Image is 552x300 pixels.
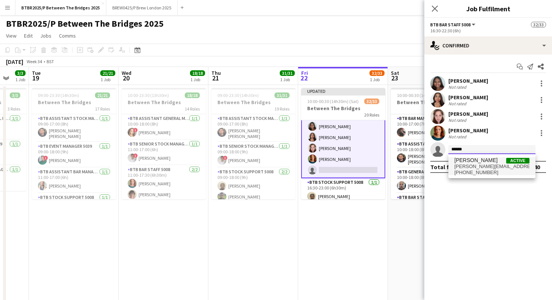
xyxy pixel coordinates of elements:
[122,99,206,106] h3: Between The Bridges
[424,36,552,55] div: Confirmed
[38,92,79,98] span: 09:00-23:30 (14h30m)
[210,74,221,82] span: 21
[391,70,399,76] span: Sat
[211,114,296,142] app-card-role: BTB Assistant Stock Manager 50061/109:00-17:00 (8h)[PERSON_NAME] [PERSON_NAME]
[211,88,296,199] app-job-card: 09:00-23:30 (14h30m)31/31Between The Bridges19 RolesBTB Assistant Stock Manager 50061/109:00-17:0...
[430,28,546,33] div: 16:30-22:30 (6h)
[21,31,36,41] a: Edit
[274,92,290,98] span: 31/31
[24,32,33,39] span: Edit
[301,88,385,94] div: Updated
[190,77,205,82] div: 1 Job
[301,88,385,199] app-job-card: Updated10:00-00:30 (14h30m) (Sat)32/33Between The Bridges20 RolesBTB Stock Manager 50061/116:00-0...
[101,77,115,82] div: 1 Job
[391,88,475,199] app-job-card: 10:00-00:30 (14h30m) (Sun)31/31Between The Bridges21 RolesBTB Bar Manager 50061/110:00-17:00 (7h)...
[190,70,205,76] span: 18/18
[448,111,488,117] div: [PERSON_NAME]
[95,92,110,98] span: 21/21
[390,74,399,82] span: 23
[56,31,79,41] a: Comms
[15,70,26,76] span: 3/3
[31,74,41,82] span: 19
[223,156,228,160] span: !
[531,22,546,27] span: 32/33
[397,92,449,98] span: 10:00-00:30 (14h30m) (Sun)
[211,70,221,76] span: Thu
[32,88,116,199] app-job-card: 09:00-23:30 (14h30m)21/21Between The Bridges17 RolesBTB Assistant Stock Manager 50061/109:00-17:0...
[454,157,498,164] span: Eloise Jones
[122,140,206,165] app-card-role: BTB Senior Stock Manager 50061/111:00-17:00 (6h)![PERSON_NAME]
[430,22,471,27] span: BTB Bar Staff 5008
[44,156,48,160] span: !
[133,153,138,158] span: !
[3,31,20,41] a: View
[301,70,308,76] span: Fri
[32,114,116,142] app-card-role: BTB Assistant Stock Manager 50061/109:00-17:00 (8h)[PERSON_NAME] [PERSON_NAME]
[364,112,379,118] span: 20 Roles
[6,18,164,29] h1: BTBR2025/P Between The Bridges 2025
[280,70,295,76] span: 31/31
[100,70,115,76] span: 21/21
[8,106,20,112] span: 3 Roles
[370,77,384,82] div: 1 Job
[32,70,41,76] span: Tue
[32,168,116,193] app-card-role: BTB Assistant Bar Manager 50061/111:00-17:00 (6h)[PERSON_NAME]
[133,128,138,132] span: !
[217,92,259,98] span: 09:00-23:30 (14h30m)
[25,59,44,64] span: Week 34
[121,74,131,82] span: 20
[307,98,359,104] span: 10:00-00:30 (14h30m) (Sat)
[6,58,23,65] div: [DATE]
[301,178,385,204] app-card-role: BTB Stock support 50081/116:30-23:00 (6h30m)[PERSON_NAME]
[6,32,17,39] span: View
[32,193,116,219] app-card-role: BTB Stock support 50081/1
[391,193,475,241] app-card-role: BTB Bar Staff 50083/3
[37,31,54,41] a: Jobs
[391,114,475,140] app-card-role: BTB Bar Manager 50061/110:00-17:00 (7h)[PERSON_NAME]
[32,142,116,168] app-card-role: BTB Event Manager 50391/109:00-18:00 (9h)![PERSON_NAME]
[448,101,468,106] div: Not rated
[15,0,106,15] button: BTBR2025/P Between The Bridges 2025
[370,70,385,76] span: 32/33
[454,164,529,170] span: eloise.jones177@outlook.com
[122,88,206,199] div: 10:00-23:30 (13h30m)18/18Between The Bridges14 RolesBTB Assistant General Manager 50061/110:00-18...
[454,170,529,176] span: +447907762463
[59,32,76,39] span: Comms
[95,106,110,112] span: 17 Roles
[185,92,200,98] span: 18/18
[448,127,488,134] div: [PERSON_NAME]
[122,165,206,202] app-card-role: BTB Bar Staff 50082/211:00-17:30 (6h30m)[PERSON_NAME][PERSON_NAME]
[424,4,552,14] h3: Job Fulfilment
[506,158,529,164] span: Active
[448,77,488,84] div: [PERSON_NAME]
[211,168,296,204] app-card-role: BTB Stock support 50082/209:00-18:00 (9h)[PERSON_NAME][PERSON_NAME]
[280,77,294,82] div: 1 Job
[122,70,131,76] span: Wed
[128,92,169,98] span: 10:00-23:30 (13h30m)
[301,108,385,178] app-card-role: BTB Bar Staff 50084/516:30-22:30 (6h)[PERSON_NAME][PERSON_NAME][PERSON_NAME][PERSON_NAME]
[274,106,290,112] span: 19 Roles
[430,22,477,27] button: BTB Bar Staff 5008
[391,140,475,168] app-card-role: BTB Assistant Stock Manager 50061/110:00-18:00 (8h)[PERSON_NAME] [PERSON_NAME]
[448,134,468,139] div: Not rated
[430,163,456,171] div: Total fee
[448,84,468,90] div: Not rated
[122,114,206,140] app-card-role: BTB Assistant General Manager 50061/110:00-18:00 (8h)![PERSON_NAME]
[106,0,178,15] button: BREW0425/P Brew London 2025
[32,99,116,106] h3: Between The Bridges
[40,32,51,39] span: Jobs
[15,77,25,82] div: 1 Job
[47,59,54,64] div: BST
[10,92,20,98] span: 3/3
[448,117,468,123] div: Not rated
[211,142,296,168] app-card-role: BTB Senior Stock Manager 50061/109:00-18:00 (9h)![PERSON_NAME]
[301,105,385,112] h3: Between The Bridges
[448,94,488,101] div: [PERSON_NAME]
[185,106,200,112] span: 14 Roles
[211,99,296,106] h3: Between The Bridges
[364,98,379,104] span: 32/33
